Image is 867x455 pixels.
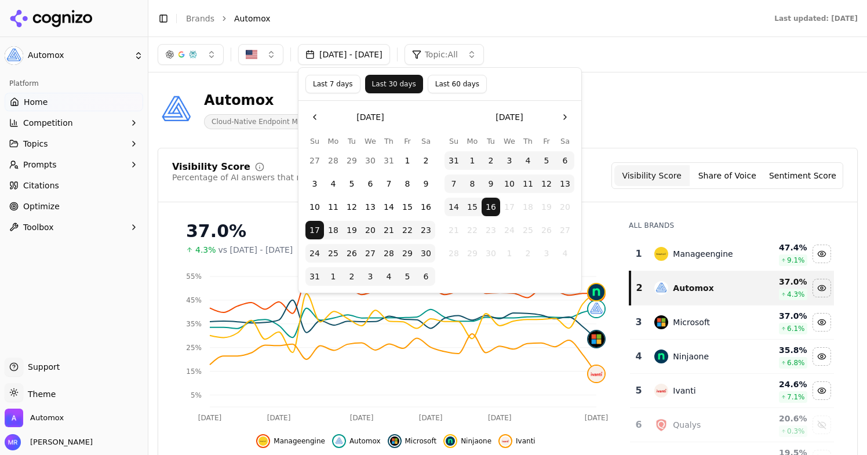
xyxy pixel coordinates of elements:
button: Friday, August 1st, 2025 [398,151,417,170]
button: Hide automox data [813,279,831,297]
button: Friday, September 12th, 2025, selected [537,174,556,193]
button: Share of Voice [690,165,765,186]
div: All Brands [629,221,834,230]
button: Hide ivanti data [498,434,535,448]
div: 35.8 % [755,344,807,356]
span: 4.3% [195,244,216,256]
img: automox [588,301,604,317]
button: Last 7 days [305,75,360,93]
button: Hide manageengine data [256,434,325,448]
th: Monday [324,136,343,147]
button: Topics [5,134,143,153]
button: Thursday, July 31st, 2025 [380,151,398,170]
button: Sentiment Score [765,165,840,186]
div: 37.0 % [755,276,807,287]
button: Tuesday, September 2nd, 2025, selected [482,151,500,170]
button: Tuesday, August 12th, 2025 [343,198,361,216]
table: August 2025 [305,136,435,286]
button: Saturday, September 6th, 2025, selected [556,151,574,170]
span: Automox [30,413,64,423]
span: 6.1 % [787,324,805,333]
button: Saturday, August 23rd, 2025, selected [417,221,435,239]
span: 7.1 % [787,392,805,402]
img: Automox [5,46,23,65]
img: manageengine [654,247,668,261]
span: Theme [23,390,56,399]
button: Saturday, August 30th, 2025, selected [417,244,435,263]
tspan: [DATE] [585,414,609,422]
button: Wednesday, August 13th, 2025 [361,198,380,216]
button: Competition [5,114,143,132]
img: qualys [654,418,668,432]
button: Hide manageengine data [813,245,831,263]
button: Sunday, August 10th, 2025 [305,198,324,216]
img: microsoft [654,315,668,329]
div: 3 [635,315,643,329]
button: Monday, September 8th, 2025, selected [463,174,482,193]
div: 24.6 % [755,378,807,390]
tr: 3microsoftMicrosoft37.0%6.1%Hide microsoft data [630,305,834,340]
button: Hide ninjaone data [813,347,831,366]
tr: 1manageengineManageengine47.4%9.1%Hide manageengine data [630,237,834,271]
button: Hide microsoft data [388,434,437,448]
button: Monday, August 4th, 2025 [324,174,343,193]
button: Go to the Next Month [556,108,574,126]
span: Microsoft [405,436,437,446]
img: Automox [5,409,23,427]
span: Home [24,96,48,108]
button: Monday, September 1st, 2025, selected [463,151,482,170]
button: Tuesday, September 9th, 2025, selected [482,174,500,193]
button: Wednesday, September 3rd, 2025, selected [361,267,380,286]
button: Last 60 days [428,75,487,93]
button: Monday, August 18th, 2025, selected [324,221,343,239]
button: Friday, September 5th, 2025, selected [398,267,417,286]
span: Citations [23,180,59,191]
button: Open user button [5,434,93,450]
div: Qualys [673,419,701,431]
span: Cloud-Native Endpoint Management and Automation Software [204,114,436,129]
button: Show qualys data [813,416,831,434]
tspan: 45% [186,296,202,304]
th: Friday [398,136,417,147]
div: 20.6 % [755,413,807,424]
th: Tuesday [482,136,500,147]
th: Thursday [519,136,537,147]
span: Toolbox [23,221,54,233]
span: [PERSON_NAME] [25,437,93,447]
th: Wednesday [500,136,519,147]
tr: 2automoxAutomox37.0%4.3%Hide automox data [630,271,834,305]
img: automox [654,281,668,295]
button: Tuesday, July 29th, 2025 [343,151,361,170]
button: Sunday, August 31st, 2025, selected [445,151,463,170]
img: ivanti [588,366,604,382]
img: Automox [158,92,195,129]
button: Sunday, July 27th, 2025 [305,151,324,170]
button: Thursday, September 11th, 2025, selected [519,174,537,193]
span: Manageengine [274,436,325,446]
span: 6.8 % [787,358,805,367]
button: Sunday, August 3rd, 2025 [305,174,324,193]
th: Monday [463,136,482,147]
div: 37.0% [186,221,606,242]
span: Support [23,361,60,373]
tspan: 25% [186,344,202,352]
tspan: [DATE] [419,414,443,422]
button: Thursday, September 4th, 2025, selected [519,151,537,170]
tspan: [DATE] [267,414,291,422]
div: 5 [635,384,643,398]
tspan: 5% [191,391,202,399]
img: Maddie Regis [5,434,21,450]
img: ninjaone [446,436,455,446]
span: Topic: All [425,49,458,60]
button: Monday, July 28th, 2025 [324,151,343,170]
img: microsoft [390,436,399,446]
a: Citations [5,176,143,195]
div: Automox [673,282,713,294]
tr: 4ninjaoneNinjaone35.8%6.8%Hide ninjaone data [630,340,834,374]
div: 6 [635,418,643,432]
button: Thursday, August 14th, 2025 [380,198,398,216]
button: Monday, September 1st, 2025, selected [324,267,343,286]
tspan: 55% [186,272,202,281]
button: Monday, August 25th, 2025, selected [324,244,343,263]
th: Wednesday [361,136,380,147]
